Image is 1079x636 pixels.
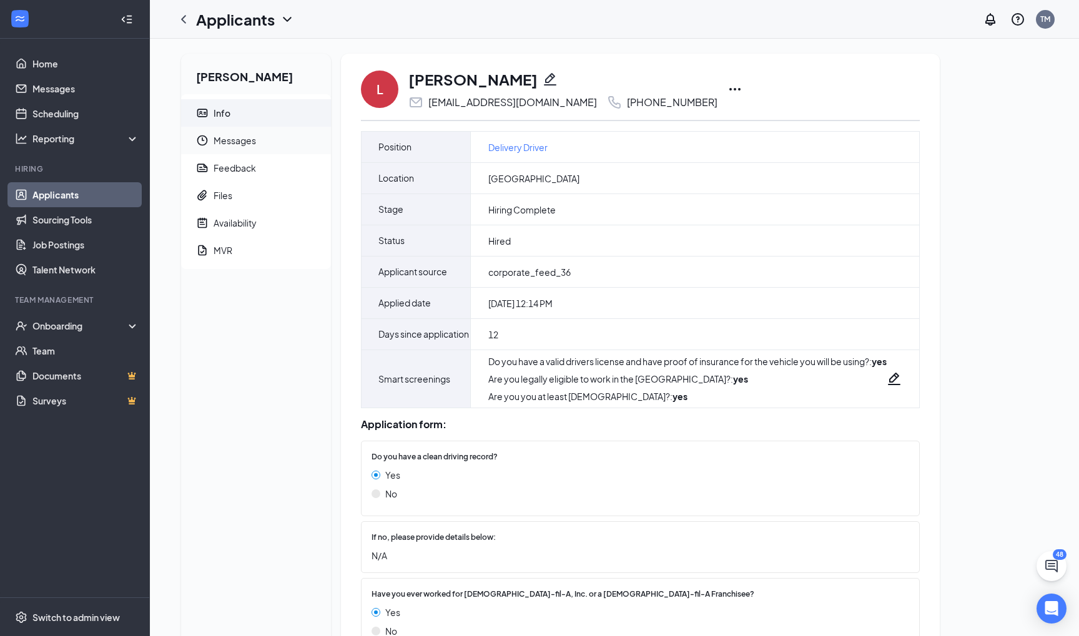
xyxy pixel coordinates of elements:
a: Team [32,338,139,363]
div: MVR [214,244,232,257]
svg: Ellipses [727,82,742,97]
h2: [PERSON_NAME] [181,54,331,94]
div: Do you have a valid drivers license and have proof of insurance for the vehicle you will be using? : [488,355,887,368]
div: [EMAIL_ADDRESS][DOMAIN_NAME] [428,96,597,109]
a: SurveysCrown [32,388,139,413]
div: Onboarding [32,320,129,332]
span: Applied date [378,288,431,318]
svg: NoteActive [196,217,209,229]
span: Messages [214,127,321,154]
a: DocumentApproveMVR [181,237,331,264]
div: Team Management [15,295,137,305]
a: PaperclipFiles [181,182,331,209]
svg: ChevronDown [280,12,295,27]
div: Hiring [15,164,137,174]
svg: Report [196,162,209,174]
strong: yes [733,373,748,384]
a: Job Postings [32,232,139,257]
div: Availability [214,217,257,229]
span: Smart screenings [378,364,450,394]
div: Reporting [32,132,140,145]
svg: Paperclip [196,189,209,202]
span: Yes [385,605,400,619]
div: Open Intercom Messenger [1037,594,1067,624]
svg: DocumentApprove [196,244,209,257]
svg: ChevronLeft [176,12,191,27]
svg: Pencil [543,72,558,87]
div: TM [1040,14,1050,24]
svg: Settings [15,611,27,624]
span: Hired [488,235,511,247]
span: Applicant source [378,257,447,287]
strong: yes [872,356,887,367]
svg: ContactCard [196,107,209,119]
svg: Collapse [121,13,133,26]
svg: Email [408,95,423,110]
div: Are you legally eligible to work in the [GEOGRAPHIC_DATA]? : [488,373,887,385]
div: [PHONE_NUMBER] [627,96,717,109]
div: Info [214,107,230,119]
span: Status [378,225,405,256]
div: Files [214,189,232,202]
span: Have you ever worked for [DEMOGRAPHIC_DATA]-fil-A, Inc. or a [DEMOGRAPHIC_DATA]-fil-A Franchisee? [372,589,754,600]
a: Delivery Driver [488,140,548,154]
svg: ChatActive [1044,559,1059,574]
span: [DATE] 12:14 PM [488,297,553,310]
h1: Applicants [196,9,275,30]
a: Messages [32,76,139,101]
div: L [377,81,383,98]
a: ReportFeedback [181,154,331,182]
svg: Analysis [15,132,27,145]
svg: QuestionInfo [1010,12,1025,27]
a: ClockMessages [181,127,331,154]
span: corporate_feed_36 [488,266,571,278]
span: Do you have a clean driving record? [372,451,498,463]
svg: UserCheck [15,320,27,332]
svg: Clock [196,134,209,147]
h1: [PERSON_NAME] [408,69,538,90]
a: Scheduling [32,101,139,126]
span: Stage [378,194,403,225]
span: If no, please provide details below: [372,532,496,544]
span: Location [378,163,414,193]
a: Talent Network [32,257,139,282]
a: NoteActiveAvailability [181,209,331,237]
div: 48 [1053,549,1067,560]
span: No [385,487,397,501]
button: ChatActive [1037,551,1067,581]
div: Are you you at least [DEMOGRAPHIC_DATA]? : [488,390,887,403]
span: Hiring Complete [488,203,556,216]
div: Feedback [214,162,256,174]
span: Position [378,132,411,162]
svg: Phone [607,95,622,110]
a: Applicants [32,182,139,207]
a: DocumentsCrown [32,363,139,388]
svg: WorkstreamLogo [14,12,26,25]
svg: Notifications [983,12,998,27]
svg: Pencil [887,371,902,386]
span: N/A [372,549,897,562]
a: Sourcing Tools [32,207,139,232]
div: Switch to admin view [32,611,120,624]
span: Yes [385,468,400,482]
span: Days since application [378,319,469,350]
strong: yes [673,391,687,402]
a: Home [32,51,139,76]
a: ContactCardInfo [181,99,331,127]
span: [GEOGRAPHIC_DATA] [488,172,579,185]
span: 12 [488,328,498,341]
div: Application form: [361,418,920,431]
